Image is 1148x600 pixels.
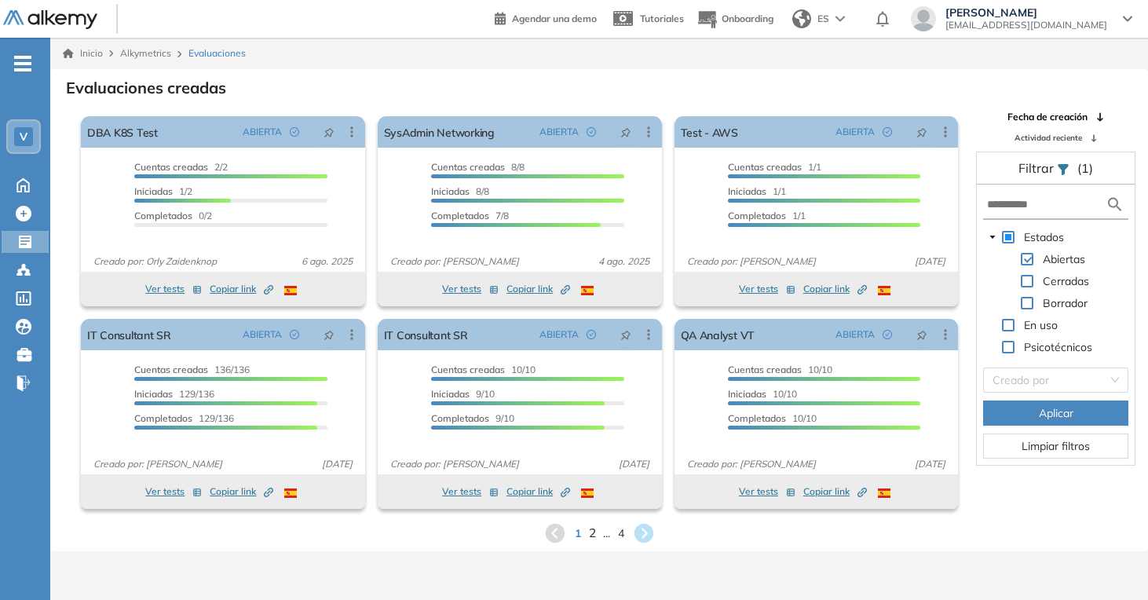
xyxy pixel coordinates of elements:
span: Tutoriales [640,13,684,24]
span: Completados [134,210,192,221]
span: pushpin [916,328,927,341]
span: 2 [588,524,595,542]
span: pushpin [324,328,335,341]
span: Evaluaciones [188,46,246,60]
span: check-circle [883,127,892,137]
span: Creado por: [PERSON_NAME] [681,254,822,269]
span: check-circle [587,127,596,137]
span: Alkymetrics [120,47,171,59]
button: Ver tests [442,280,499,298]
span: Cuentas creadas [134,161,208,173]
span: Copiar link [210,485,273,499]
button: Ver tests [145,482,202,501]
span: 8/8 [431,161,525,173]
span: ABIERTA [243,327,282,342]
span: 1/1 [728,210,806,221]
button: pushpin [905,322,939,347]
span: check-circle [290,127,299,137]
a: Inicio [63,46,103,60]
img: arrow [835,16,845,22]
span: 6 ago. 2025 [295,254,359,269]
span: Iniciadas [431,388,470,400]
span: Cerradas [1040,272,1092,291]
span: [PERSON_NAME] [945,6,1107,19]
span: ABIERTA [835,327,875,342]
span: check-circle [290,330,299,339]
button: Copiar link [506,280,570,298]
span: [DATE] [909,254,952,269]
button: Onboarding [696,2,773,36]
img: ESP [878,286,890,295]
span: Creado por: [PERSON_NAME] [87,457,229,471]
span: En uso [1021,316,1061,335]
span: 4 [618,525,624,542]
span: pushpin [620,126,631,138]
span: check-circle [883,330,892,339]
button: Ver tests [739,482,795,501]
span: Fecha de creación [1007,110,1088,124]
span: Creado por: [PERSON_NAME] [681,457,822,471]
span: (1) [1077,159,1093,177]
a: IT Consultant SR [384,319,468,350]
img: ESP [581,488,594,498]
span: 9/10 [431,412,514,424]
span: Completados [728,412,786,424]
span: 8/8 [431,185,489,197]
span: Filtrar [1018,160,1057,176]
span: Cuentas creadas [134,364,208,375]
span: Psicotécnicos [1024,340,1092,354]
span: Onboarding [722,13,773,24]
button: Copiar link [803,280,867,298]
span: pushpin [620,328,631,341]
span: Abiertas [1043,252,1085,266]
img: search icon [1106,195,1124,214]
button: pushpin [609,322,643,347]
span: Agendar una demo [512,13,597,24]
span: Cuentas creadas [431,161,505,173]
button: pushpin [312,119,346,145]
img: ESP [581,286,594,295]
span: Copiar link [803,282,867,296]
button: Copiar link [210,280,273,298]
button: pushpin [905,119,939,145]
span: Psicotécnicos [1021,338,1095,357]
button: Aplicar [983,401,1128,426]
i: - [14,62,31,65]
button: Copiar link [506,482,570,501]
span: ABIERTA [835,125,875,139]
span: 1/2 [134,185,192,197]
span: Completados [728,210,786,221]
span: Iniciadas [431,185,470,197]
img: ESP [878,488,890,498]
span: caret-down [989,233,996,241]
span: Actividad reciente [1015,132,1082,144]
button: pushpin [609,119,643,145]
img: ESP [284,488,297,498]
span: 129/136 [134,388,214,400]
button: pushpin [312,322,346,347]
span: ... [603,525,610,542]
span: 4 ago. 2025 [592,254,656,269]
span: Copiar link [506,485,570,499]
span: V [20,130,27,143]
span: 10/10 [728,388,797,400]
span: Creado por: Orly Zaidenknop [87,254,223,269]
span: Completados [431,412,489,424]
a: QA Analyst VT [681,319,755,350]
h3: Evaluaciones creadas [66,79,226,97]
span: Estados [1021,228,1067,247]
span: Copiar link [210,282,273,296]
span: 10/10 [728,412,817,424]
img: ESP [284,286,297,295]
span: Cuentas creadas [431,364,505,375]
img: Logo [3,10,97,30]
button: Ver tests [739,280,795,298]
span: Cuentas creadas [728,364,802,375]
span: pushpin [916,126,927,138]
span: Copiar link [803,485,867,499]
span: 10/10 [431,364,536,375]
span: 7/8 [431,210,509,221]
span: 2/2 [134,161,228,173]
span: Limpiar filtros [1022,437,1090,455]
a: Agendar una demo [495,8,597,27]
